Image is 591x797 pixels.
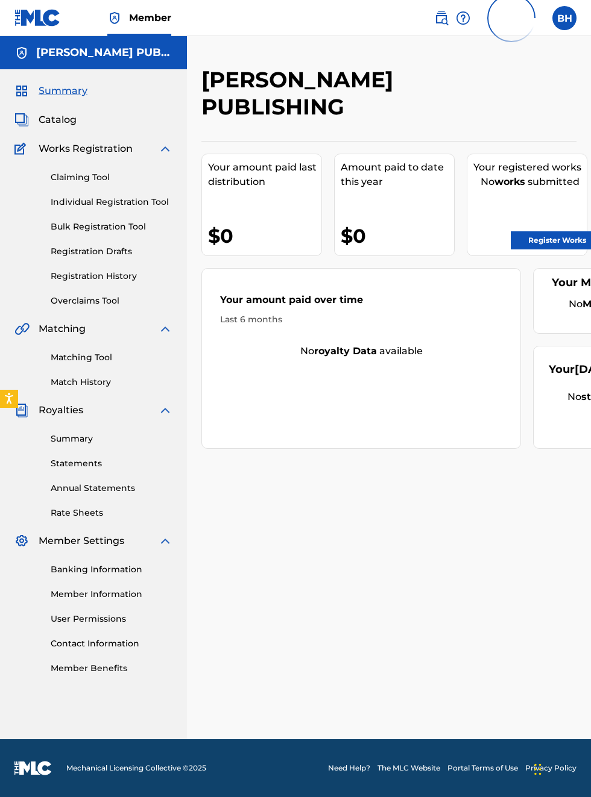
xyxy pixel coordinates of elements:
img: expand [158,403,172,417]
div: Your registered works [473,160,587,175]
a: Member Information [51,588,172,601]
div: User Menu [552,6,577,30]
div: $0 [208,222,321,249]
span: Catalog [39,113,77,127]
a: Registration Drafts [51,245,172,258]
img: MLC Logo [14,9,61,27]
img: logo [14,761,52,775]
a: SummarySummary [14,84,87,98]
img: help [456,11,470,25]
img: expand [158,142,172,156]
img: Matching [14,322,30,336]
img: Member Settings [14,534,29,548]
div: Your amount paid over time [220,293,502,313]
a: User Permissions [51,613,172,625]
a: Annual Statements [51,482,172,495]
a: Registration History [51,270,172,283]
div: $0 [341,222,454,249]
img: Catalog [14,113,29,127]
img: Royalties [14,403,29,417]
div: Help [456,6,470,30]
a: Need Help? [328,763,370,774]
span: Member Settings [39,534,124,548]
span: Mechanical Licensing Collective © 2025 [66,763,206,774]
a: Banking Information [51,563,172,576]
iframe: Chat Widget [531,739,591,797]
img: Accounts [14,46,29,60]
span: Matching [39,322,86,336]
span: Member [129,11,171,25]
a: Individual Registration Tool [51,196,172,208]
a: Overclaims Tool [51,295,172,307]
a: Public Search [434,6,449,30]
h2: [PERSON_NAME] PUBLISHING [201,66,490,120]
a: CatalogCatalog [14,113,77,127]
h5: BOBBY HAMILTON PUBLISHING [36,46,172,60]
div: No available [202,344,520,358]
span: Summary [39,84,87,98]
a: Member Benefits [51,662,172,675]
a: Matching Tool [51,351,172,364]
img: expand [158,322,172,336]
a: The MLC Website [378,763,440,774]
div: Drag [534,751,542,787]
div: Last 6 months [220,313,502,326]
div: Amount paid to date this year [341,160,454,189]
a: Contact Information [51,637,172,650]
a: Rate Sheets [51,507,172,519]
a: Statements [51,457,172,470]
a: Summary [51,433,172,445]
img: expand [158,534,172,548]
a: Claiming Tool [51,171,172,184]
span: Royalties [39,403,83,417]
strong: royalty data [314,345,377,357]
img: Summary [14,84,29,98]
a: Match History [51,376,172,389]
strong: works [495,176,525,187]
span: Works Registration [39,142,133,156]
img: Works Registration [14,142,30,156]
div: Your amount paid last distribution [208,160,321,189]
a: Bulk Registration Tool [51,220,172,233]
img: Top Rightsholder [107,11,122,25]
a: Portal Terms of Use [447,763,518,774]
img: search [434,11,449,25]
div: No submitted [473,175,587,189]
a: Privacy Policy [525,763,577,774]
